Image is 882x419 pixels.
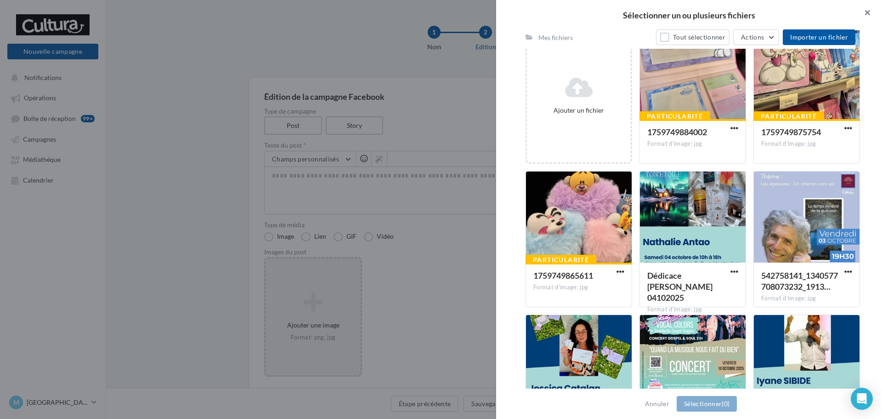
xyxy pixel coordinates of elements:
[647,127,707,137] span: 1759749884002
[677,396,737,412] button: Sélectionner(0)
[647,140,738,148] div: Format d'image: jpg
[761,270,838,292] span: 542758141_1340577708073232_1913288365739885669_n
[722,400,729,408] span: (0)
[647,270,712,303] span: Dédicace Nathalie Antao 04102025
[753,111,824,121] div: Particularité
[511,11,867,19] h2: Sélectionner un ou plusieurs fichiers
[533,270,593,281] span: 1759749865611
[741,33,764,41] span: Actions
[641,398,673,409] button: Annuler
[733,29,779,45] button: Actions
[538,33,573,42] div: Mes fichiers
[790,33,848,41] span: Importer un fichier
[526,255,596,265] div: Particularité
[761,127,821,137] span: 1759749875754
[656,29,729,45] button: Tout sélectionner
[533,283,624,292] div: Format d'image: jpg
[639,111,710,121] div: Particularité
[761,294,852,303] div: Format d'image: jpg
[647,305,738,314] div: Format d'image: jpg
[783,29,855,45] button: Importer un fichier
[531,106,627,115] div: Ajouter un fichier
[761,140,852,148] div: Format d'image: jpg
[851,388,873,410] div: Open Intercom Messenger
